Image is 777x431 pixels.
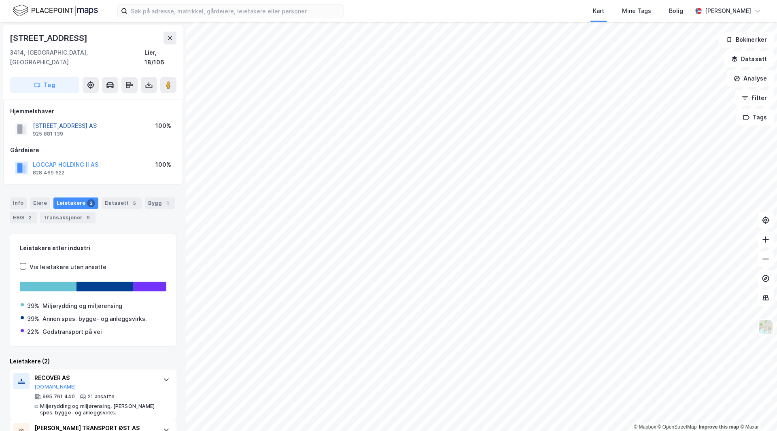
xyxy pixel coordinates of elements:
div: Vis leietakere uten ansatte [30,262,106,272]
img: Z [758,319,773,335]
div: 39% [27,314,39,324]
div: Leietakere [53,197,98,209]
div: Lier, 18/106 [144,48,176,67]
div: Leietakere (2) [10,357,176,366]
div: [STREET_ADDRESS] [10,32,89,45]
div: Miljørydding og miljørensing, [PERSON_NAME] spes. bygge- og anleggsvirks. [40,403,155,416]
div: ESG [10,212,37,223]
div: Annen spes. bygge- og anleggsvirks. [42,314,147,324]
div: [PERSON_NAME] [705,6,751,16]
div: Bygg [145,197,175,209]
div: 2 [87,199,95,207]
div: Gårdeiere [10,145,176,155]
div: Leietakere etter industri [20,243,166,253]
div: Hjemmelshaver [10,106,176,116]
div: Eiere [30,197,50,209]
div: Kart [593,6,604,16]
button: Tags [736,109,774,125]
div: 995 761 440 [42,393,75,400]
div: Datasett [102,197,142,209]
div: Miljørydding og miljørensing [42,301,122,311]
a: Mapbox [634,424,656,430]
div: Mine Tags [622,6,651,16]
div: RECOVER AS [34,373,155,383]
a: OpenStreetMap [658,424,697,430]
a: Improve this map [699,424,739,430]
div: Godstransport på vei [42,327,102,337]
button: Tag [10,77,79,93]
div: 925 881 139 [33,131,63,137]
div: 22% [27,327,39,337]
button: [DOMAIN_NAME] [34,384,76,390]
div: 39% [27,301,39,311]
button: Datasett [724,51,774,67]
iframe: Chat Widget [737,392,777,431]
div: Info [10,197,27,209]
div: 100% [155,160,171,170]
input: Søk på adresse, matrikkel, gårdeiere, leietakere eller personer [127,5,344,17]
button: Bokmerker [719,32,774,48]
div: 9 [84,214,92,222]
div: 5 [130,199,138,207]
div: 2 [25,214,34,222]
button: Analyse [727,70,774,87]
div: 3414, [GEOGRAPHIC_DATA], [GEOGRAPHIC_DATA] [10,48,144,67]
div: 100% [155,121,171,131]
img: logo.f888ab2527a4732fd821a326f86c7f29.svg [13,4,98,18]
div: Transaksjoner [40,212,96,223]
div: 1 [163,199,172,207]
button: Filter [735,90,774,106]
div: 828 469 622 [33,170,64,176]
div: Bolig [669,6,683,16]
div: 21 ansatte [88,393,115,400]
